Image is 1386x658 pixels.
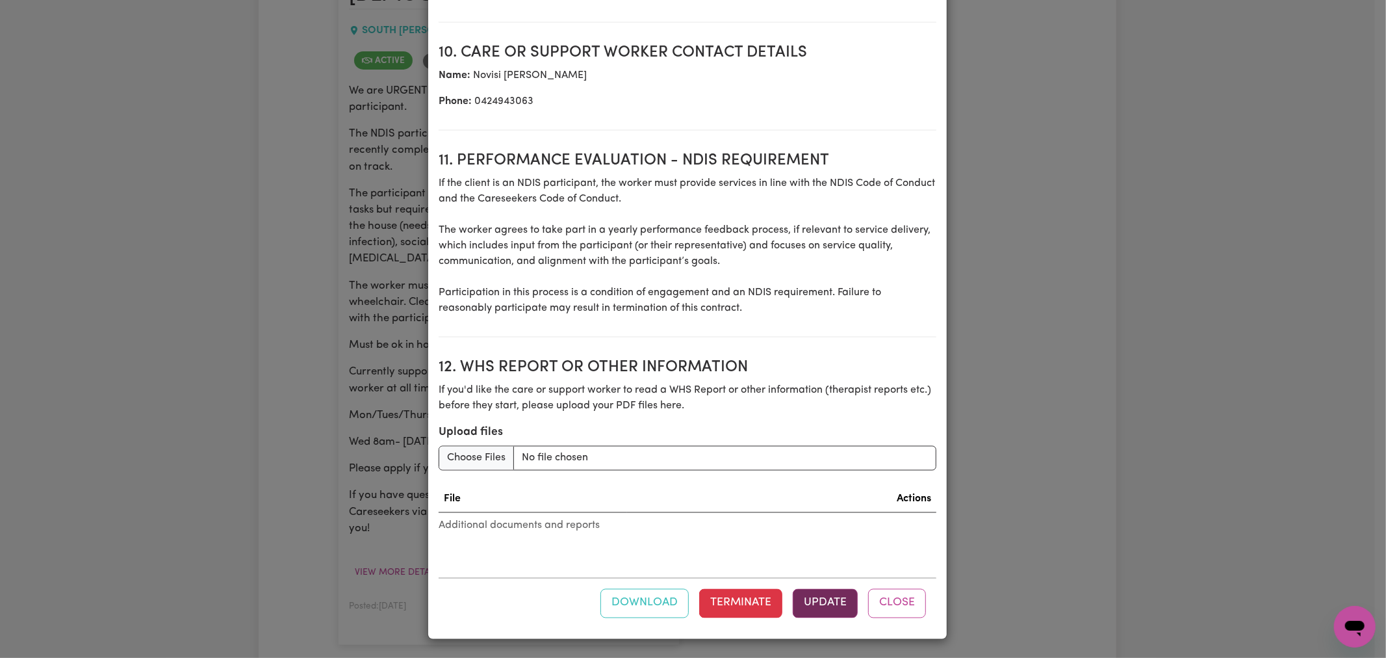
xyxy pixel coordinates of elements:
[439,44,936,62] h2: 10. Care or support worker contact details
[439,424,503,441] label: Upload files
[439,94,936,109] p: 0424943063
[439,68,936,83] p: Novisi [PERSON_NAME]
[439,486,627,513] th: File
[439,96,472,107] b: Phone:
[868,589,926,618] button: Close
[439,358,936,377] h2: 12. WHS Report or Other Information
[793,589,858,618] button: Update
[1334,606,1376,648] iframe: Button to launch messaging window
[600,589,689,618] button: Download contract
[627,486,936,513] th: Actions
[439,513,936,539] caption: Additional documents and reports
[699,589,782,618] button: Terminate this contract
[439,151,936,170] h2: 11. Performance evaluation - NDIS requirement
[439,70,470,81] b: Name:
[439,382,936,414] p: If you'd like the care or support worker to read a WHS Report or other information (therapist rep...
[439,176,936,316] p: If the client is an NDIS participant, the worker must provide services in line with the NDIS Code...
